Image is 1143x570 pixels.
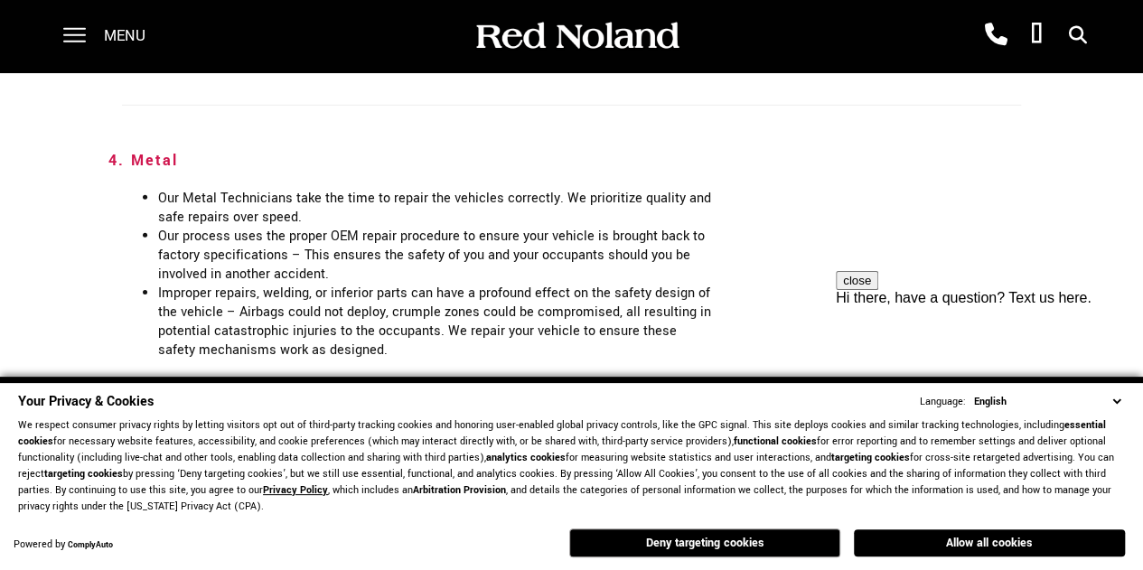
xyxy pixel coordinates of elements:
strong: Arbitration Provision [413,483,506,497]
a: ComplyAuto [68,539,113,551]
h3: 4. Metal [108,142,1035,180]
div: Language: [920,397,966,407]
li: Our Metal Technicians take the time to repair the vehicles correctly. We prioritize quality and s... [158,189,712,227]
li: Improper repairs, welding, or inferior parts can have a profound effect on the safety design of t... [158,284,712,360]
strong: analytics cookies [486,451,566,464]
strong: targeting cookies [831,451,910,464]
li: Our process uses the proper OEM repair procedure to ensure your vehicle is brought back to factor... [158,227,712,284]
select: Language Select [970,393,1125,410]
button: Allow all cookies [854,529,1125,556]
p: We respect consumer privacy rights by letting visitors opt out of third-party tracking cookies an... [18,417,1125,515]
iframe: podium webchat widget prompt [836,271,1143,466]
strong: functional cookies [734,435,817,448]
button: Deny targeting cookies [569,528,840,557]
div: Powered by [14,539,113,551]
a: Privacy Policy [263,483,328,497]
span: Your Privacy & Cookies [18,392,154,411]
strong: targeting cookies [44,467,123,481]
img: Red Noland Auto Group [473,21,680,52]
